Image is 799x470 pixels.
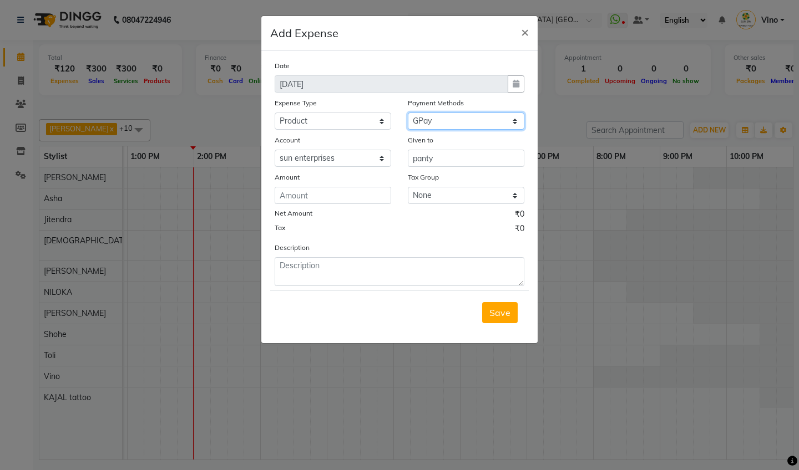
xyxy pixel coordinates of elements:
span: × [521,23,529,40]
button: Close [512,16,538,47]
label: Date [275,61,290,71]
label: Net Amount [275,208,312,218]
label: Amount [275,172,300,182]
label: Account [275,135,300,145]
button: Save [482,302,518,323]
span: ₹0 [515,223,524,237]
h5: Add Expense [270,25,338,42]
input: Amount [275,187,391,204]
label: Given to [408,135,433,145]
input: Given to [408,150,524,167]
label: Description [275,243,310,253]
label: Tax [275,223,285,233]
label: Expense Type [275,98,317,108]
label: Tax Group [408,172,439,182]
label: Payment Methods [408,98,464,108]
span: ₹0 [515,208,524,223]
span: Save [489,307,510,318]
